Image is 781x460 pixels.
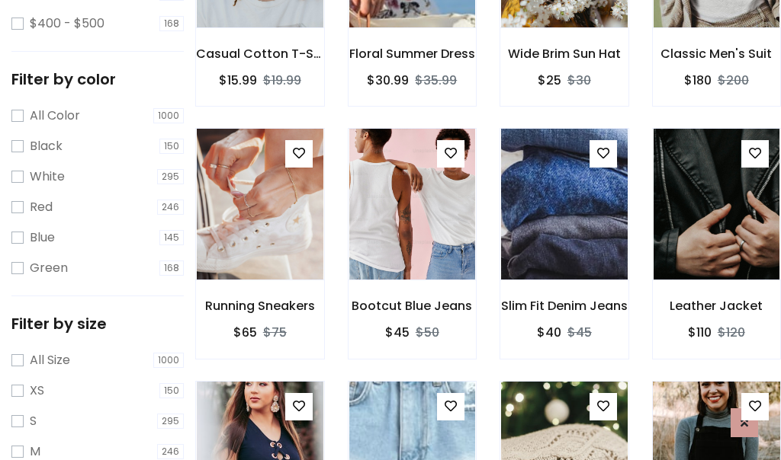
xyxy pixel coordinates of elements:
[263,324,287,341] del: $75
[153,108,184,123] span: 1000
[159,139,184,154] span: 150
[30,137,63,155] label: Black
[567,72,591,89] del: $30
[30,198,53,216] label: Red
[263,72,301,89] del: $19.99
[684,73,712,88] h6: $180
[30,168,65,186] label: White
[159,383,184,398] span: 150
[157,444,184,459] span: 246
[349,299,477,313] h6: Bootcut Blue Jeans
[415,72,457,89] del: $35.99
[500,46,628,61] h6: Wide Brim Sun Hat
[157,414,184,429] span: 295
[416,324,439,341] del: $50
[567,324,592,341] del: $45
[159,260,184,276] span: 168
[30,14,104,33] label: $400 - $500
[349,46,477,61] h6: Floral Summer Dress
[385,325,410,340] h6: $45
[30,107,80,125] label: All Color
[157,169,184,184] span: 295
[367,73,409,88] h6: $30.99
[718,324,745,341] del: $120
[500,299,628,313] h6: Slim Fit Denim Jeans
[233,325,257,340] h6: $65
[11,315,184,333] h5: Filter by size
[196,46,324,61] h6: Casual Cotton T-Shirt
[653,299,781,313] h6: Leather Jacket
[30,228,55,247] label: Blue
[30,412,37,430] label: S
[157,200,184,215] span: 246
[196,299,324,313] h6: Running Sneakers
[537,325,561,340] h6: $40
[159,230,184,245] span: 145
[538,73,561,88] h6: $25
[30,351,70,369] label: All Size
[11,70,184,88] h5: Filter by color
[30,382,44,400] label: XS
[219,73,257,88] h6: $15.99
[653,46,781,61] h6: Classic Men's Suit
[688,325,712,340] h6: $110
[159,16,184,31] span: 168
[153,353,184,368] span: 1000
[718,72,749,89] del: $200
[30,259,68,277] label: Green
